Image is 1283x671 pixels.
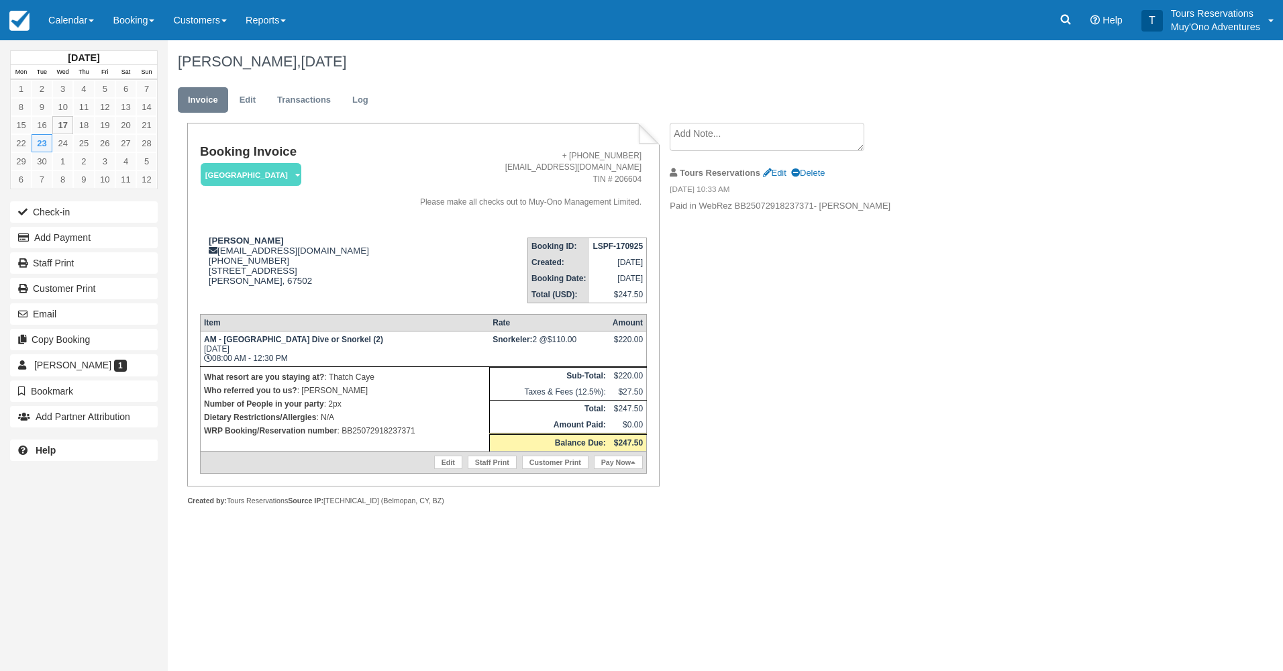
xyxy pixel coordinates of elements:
[73,80,94,98] a: 4
[10,303,158,325] button: Email
[589,287,646,303] td: $247.50
[73,170,94,189] a: 9
[32,116,52,134] a: 16
[589,270,646,287] td: [DATE]
[95,116,115,134] a: 19
[609,367,647,384] td: $220.00
[52,170,73,189] a: 8
[136,98,157,116] a: 14
[204,426,337,435] strong: WRP Booking/Reservation number
[95,65,115,80] th: Fri
[670,184,896,199] em: [DATE] 10:33 AM
[10,252,158,274] a: Staff Print
[68,52,99,63] strong: [DATE]
[52,134,73,152] a: 24
[200,236,389,303] div: [EMAIL_ADDRESS][DOMAIN_NAME] [PHONE_NUMBER] [STREET_ADDRESS] [PERSON_NAME], 67502
[613,335,643,355] div: $220.00
[187,496,659,506] div: Tours Reservations [TECHNICAL_ID] (Belmopan, CY, BZ)
[763,168,786,178] a: Edit
[115,65,136,80] th: Sat
[468,456,517,469] a: Staff Print
[73,116,94,134] a: 18
[73,65,94,80] th: Thu
[136,80,157,98] a: 7
[594,456,643,469] a: Pay Now
[36,445,56,456] b: Help
[229,87,266,113] a: Edit
[10,354,158,376] a: [PERSON_NAME] 1
[95,134,115,152] a: 26
[52,116,73,134] a: 17
[10,278,158,299] a: Customer Print
[593,242,643,251] strong: LSPF-170925
[204,399,324,409] strong: Number of People in your party
[52,98,73,116] a: 10
[32,98,52,116] a: 9
[73,152,94,170] a: 2
[609,314,647,331] th: Amount
[115,170,136,189] a: 11
[342,87,378,113] a: Log
[267,87,341,113] a: Transactions
[200,314,489,331] th: Item
[115,80,136,98] a: 6
[1171,7,1260,20] p: Tours Reservations
[528,270,590,287] th: Booking Date:
[204,413,316,422] strong: Dietary Restrictions/Allergies
[204,384,486,397] p: : [PERSON_NAME]
[11,134,32,152] a: 22
[95,170,115,189] a: 10
[34,360,111,370] span: [PERSON_NAME]
[680,168,760,178] strong: Tours Reservations
[187,497,227,505] strong: Created by:
[489,400,609,417] th: Total:
[11,65,32,80] th: Mon
[548,335,576,344] span: $110.00
[1171,20,1260,34] p: Muy'Ono Adventures
[52,65,73,80] th: Wed
[200,162,297,187] a: [GEOGRAPHIC_DATA]
[204,370,486,384] p: : Thatch Caye
[95,98,115,116] a: 12
[204,386,297,395] strong: Who referred you to us?
[136,65,157,80] th: Sun
[394,150,642,208] address: + [PHONE_NUMBER] [EMAIL_ADDRESS][DOMAIN_NAME] TIN # 206604 Please make all checks out to Muy-Ono ...
[528,287,590,303] th: Total (USD):
[489,331,609,366] td: 2 @
[136,134,157,152] a: 28
[11,152,32,170] a: 29
[209,236,284,246] strong: [PERSON_NAME]
[528,238,590,254] th: Booking ID:
[11,170,32,189] a: 6
[301,53,346,70] span: [DATE]
[11,80,32,98] a: 1
[1141,10,1163,32] div: T
[204,372,324,382] strong: What resort are you staying at?
[489,433,609,451] th: Balance Due:
[32,80,52,98] a: 2
[114,360,127,372] span: 1
[670,200,896,213] p: Paid in WebRez BB25072918237371- [PERSON_NAME]
[32,65,52,80] th: Tue
[136,116,157,134] a: 21
[288,497,323,505] strong: Source IP:
[52,80,73,98] a: 3
[609,400,647,417] td: $247.50
[10,329,158,350] button: Copy Booking
[11,98,32,116] a: 8
[201,163,301,187] em: [GEOGRAPHIC_DATA]
[32,152,52,170] a: 30
[589,254,646,270] td: [DATE]
[204,397,486,411] p: : 2px
[32,134,52,152] a: 23
[489,384,609,401] td: Taxes & Fees (12.5%):
[609,384,647,401] td: $27.50
[178,54,1120,70] h1: [PERSON_NAME],
[791,168,825,178] a: Delete
[178,87,228,113] a: Invoice
[136,152,157,170] a: 5
[609,417,647,434] td: $0.00
[204,335,383,344] strong: AM - [GEOGRAPHIC_DATA] Dive or Snorkel (2)
[115,98,136,116] a: 13
[10,406,158,427] button: Add Partner Attribution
